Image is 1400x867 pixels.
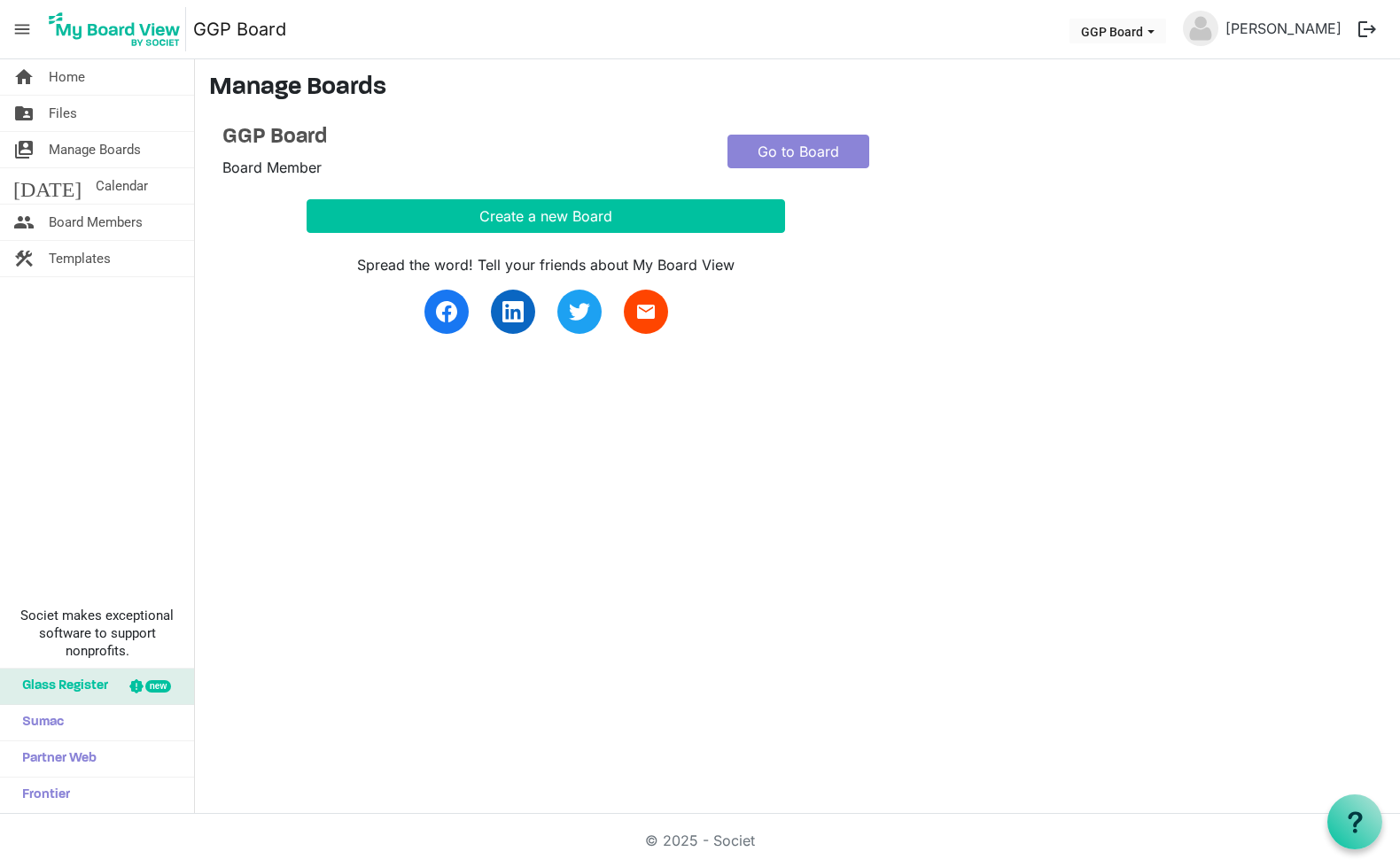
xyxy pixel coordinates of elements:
[307,254,785,275] div: Spread the word! Tell your friends about My Board View
[96,168,148,204] span: Calendar
[502,301,524,322] img: linkedin.svg
[8,607,186,660] span: Societ makes exceptional software to support nonprofits.
[307,199,785,233] button: Create a new Board
[13,168,82,204] span: [DATE]
[222,125,701,151] a: GGP Board
[222,159,322,176] span: Board Member
[5,12,39,46] span: menu
[49,96,77,131] span: Files
[569,301,590,322] img: twitter.svg
[49,241,111,276] span: Templates
[13,669,108,704] span: Glass Register
[436,301,457,322] img: facebook.svg
[49,59,85,95] span: Home
[1069,19,1166,43] button: GGP Board dropdownbutton
[1349,11,1386,48] button: logout
[13,96,35,131] span: folder_shared
[49,205,143,240] span: Board Members
[145,680,171,693] div: new
[43,7,186,51] img: My Board View Logo
[13,241,35,276] span: construction
[13,205,35,240] span: people
[193,12,286,47] a: GGP Board
[1183,11,1218,46] img: no-profile-picture.svg
[13,132,35,167] span: switch_account
[13,59,35,95] span: home
[624,290,668,334] a: email
[13,705,64,740] span: Sumac
[49,132,141,167] span: Manage Boards
[1218,11,1349,46] a: [PERSON_NAME]
[13,778,70,813] span: Frontier
[13,741,97,777] span: Partner Web
[635,301,657,322] span: email
[43,7,193,51] a: My Board View Logo
[209,74,1386,104] h3: Manage Boards
[727,135,869,168] a: Go to Board
[645,832,755,849] a: © 2025 - Societ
